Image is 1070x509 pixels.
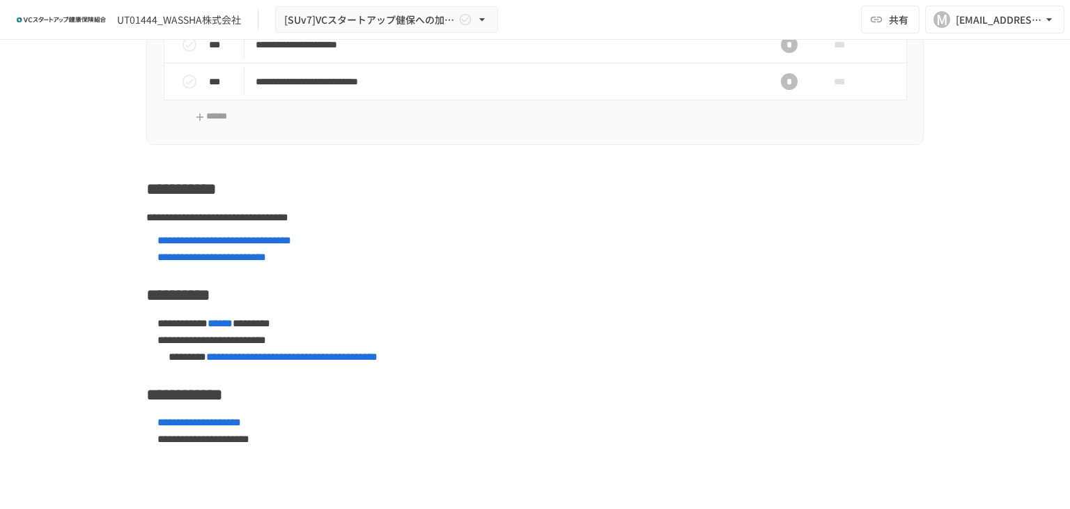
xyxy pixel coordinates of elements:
[933,11,950,28] div: M
[17,8,106,31] img: ZDfHsVrhrXUoWEWGWYf8C4Fv4dEjYTEDCNvmL73B7ox
[176,68,203,96] button: status
[284,11,456,29] span: [SUv7]VCスタートアップ健保への加入申請手続き
[861,6,920,33] button: 共有
[956,11,1042,29] div: [EMAIL_ADDRESS][DOMAIN_NAME]
[176,31,203,59] button: status
[117,13,241,27] div: UT01444_WASSHA株式会社
[925,6,1064,33] button: M[EMAIL_ADDRESS][DOMAIN_NAME]
[275,6,498,33] button: [SUv7]VCスタートアップ健保への加入申請手続き
[889,12,908,27] span: 共有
